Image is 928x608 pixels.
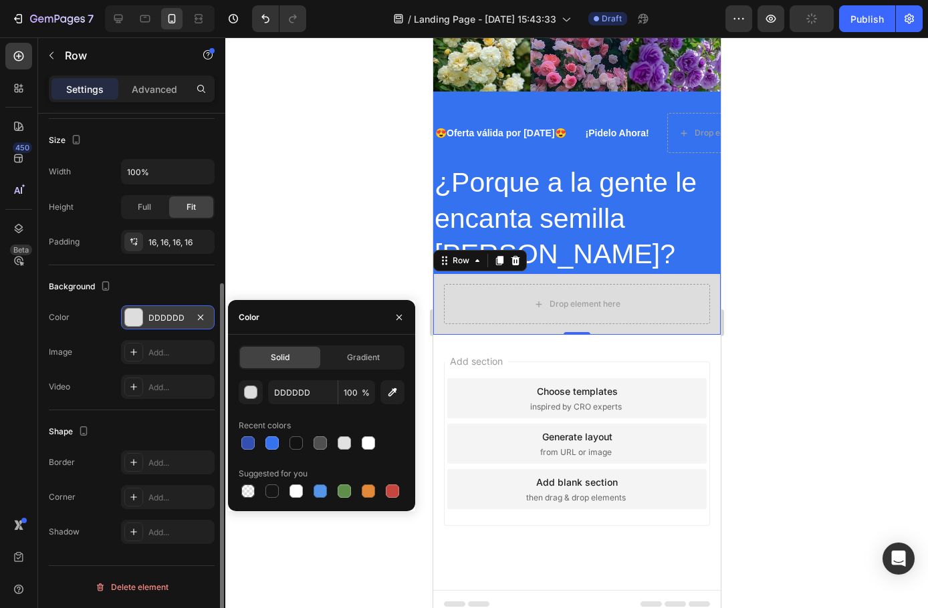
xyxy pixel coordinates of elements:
[49,236,80,248] div: Padding
[97,363,189,375] span: inspired by CRO experts
[49,166,71,178] div: Width
[104,347,185,361] div: Choose templates
[66,82,104,96] p: Settings
[239,311,259,323] div: Color
[362,387,370,399] span: %
[5,5,100,32] button: 7
[88,11,94,27] p: 7
[109,392,179,406] div: Generate layout
[95,579,168,595] div: Delete element
[49,311,70,323] div: Color
[49,456,75,468] div: Border
[602,13,622,25] span: Draft
[187,201,196,213] span: Fit
[148,237,211,249] div: 16, 16, 16, 16
[122,160,214,184] input: Auto
[148,492,211,504] div: Add...
[850,12,884,26] div: Publish
[49,577,215,598] button: Delete element
[883,543,915,575] div: Open Intercom Messenger
[49,201,74,213] div: Height
[49,526,80,538] div: Shadow
[49,132,84,150] div: Size
[148,526,211,539] div: Add...
[17,217,39,229] div: Row
[49,381,70,393] div: Video
[239,420,291,432] div: Recent colors
[138,201,151,213] span: Full
[148,382,211,394] div: Add...
[414,12,556,26] span: Landing Page - [DATE] 15:43:33
[49,423,92,441] div: Shape
[10,245,32,255] div: Beta
[103,438,185,452] div: Add blank section
[49,278,114,296] div: Background
[107,409,179,421] span: from URL or image
[11,317,75,331] span: Add section
[132,82,177,96] p: Advanced
[261,90,332,101] div: Drop element here
[839,5,895,32] button: Publish
[271,351,289,363] span: Solid
[408,12,411,26] span: /
[116,261,187,272] div: Drop element here
[13,142,32,153] div: 450
[49,346,72,358] div: Image
[148,312,187,324] div: DDDDDD
[239,468,308,480] div: Suggested for you
[347,351,380,363] span: Gradient
[268,380,338,404] input: Eg: FFFFFF
[148,457,211,469] div: Add...
[252,5,306,32] div: Undo/Redo
[49,491,76,503] div: Corner
[433,37,721,608] iframe: Design area
[93,454,193,466] span: then drag & drop elements
[148,347,211,359] div: Add...
[65,47,179,63] p: Row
